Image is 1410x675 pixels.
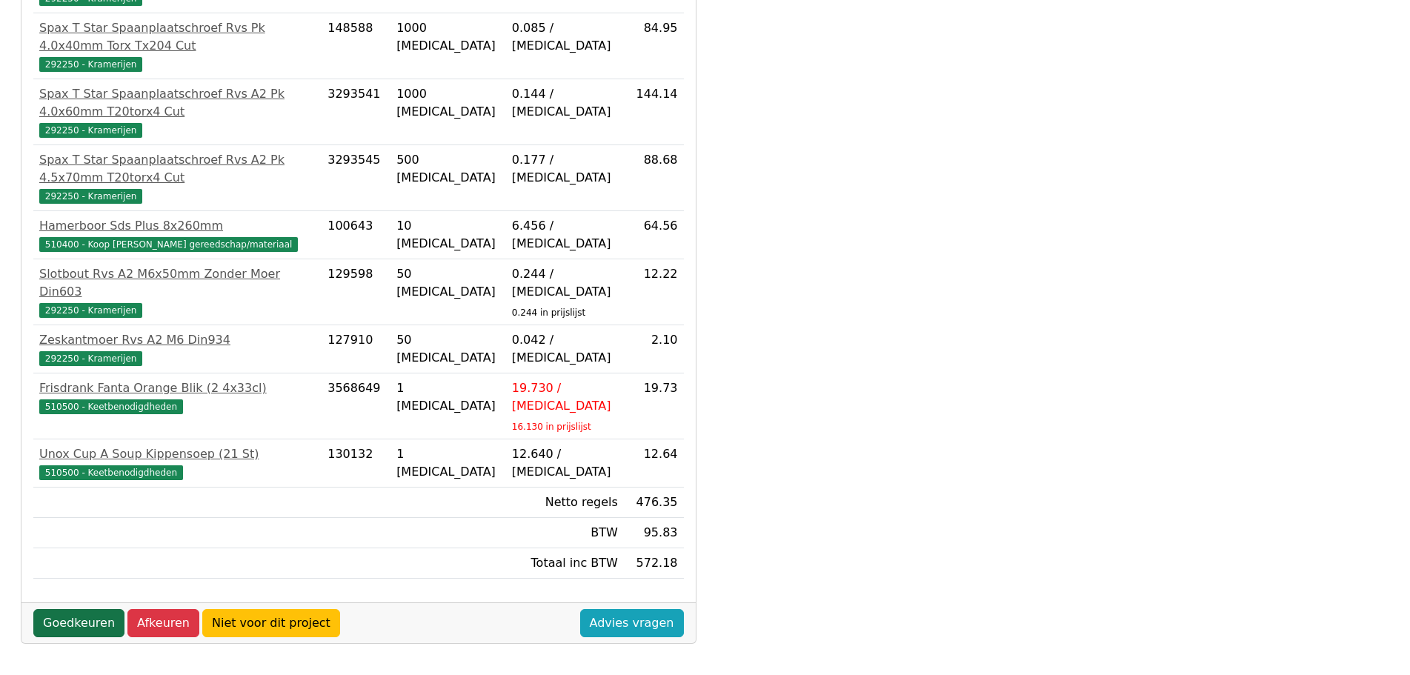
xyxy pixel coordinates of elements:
[39,189,142,204] span: 292250 - Kramerijen
[39,465,183,480] span: 510500 - Keetbenodigdheden
[39,217,316,253] a: Hamerboor Sds Plus 8x260mm510400 - Koop [PERSON_NAME] gereedschap/materiaal
[39,123,142,138] span: 292250 - Kramerijen
[33,609,124,637] a: Goedkeuren
[322,439,390,488] td: 130132
[512,422,591,432] sub: 16.130 in prijslijst
[624,548,684,579] td: 572.18
[322,259,390,325] td: 129598
[512,265,618,301] div: 0.244 / [MEDICAL_DATA]
[322,13,390,79] td: 148588
[396,217,500,253] div: 10 [MEDICAL_DATA]
[202,609,340,637] a: Niet voor dit project
[512,151,618,187] div: 0.177 / [MEDICAL_DATA]
[39,379,316,397] div: Frisdrank Fanta Orange Blik (2 4x33cl)
[624,79,684,145] td: 144.14
[39,379,316,415] a: Frisdrank Fanta Orange Blik (2 4x33cl)510500 - Keetbenodigdheden
[39,445,316,481] a: Unox Cup A Soup Kippensoep (21 St)510500 - Keetbenodigdheden
[512,445,618,481] div: 12.640 / [MEDICAL_DATA]
[322,373,390,439] td: 3568649
[39,303,142,318] span: 292250 - Kramerijen
[322,79,390,145] td: 3293541
[396,445,500,481] div: 1 [MEDICAL_DATA]
[512,217,618,253] div: 6.456 / [MEDICAL_DATA]
[322,211,390,259] td: 100643
[580,609,684,637] a: Advies vragen
[624,13,684,79] td: 84.95
[624,373,684,439] td: 19.73
[506,548,624,579] td: Totaal inc BTW
[396,151,500,187] div: 500 [MEDICAL_DATA]
[39,331,316,349] div: Zeskantmoer Rvs A2 M6 Din934
[39,265,316,301] div: Slotbout Rvs A2 M6x50mm Zonder Moer Din603
[39,151,316,205] a: Spax T Star Spaanplaatschroef Rvs A2 Pk 4.5x70mm T20torx4 Cut292250 - Kramerijen
[512,19,618,55] div: 0.085 / [MEDICAL_DATA]
[624,325,684,373] td: 2.10
[39,399,183,414] span: 510500 - Keetbenodigdheden
[39,217,316,235] div: Hamerboor Sds Plus 8x260mm
[396,265,500,301] div: 50 [MEDICAL_DATA]
[624,259,684,325] td: 12.22
[39,85,316,121] div: Spax T Star Spaanplaatschroef Rvs A2 Pk 4.0x60mm T20torx4 Cut
[39,445,316,463] div: Unox Cup A Soup Kippensoep (21 St)
[39,237,298,252] span: 510400 - Koop [PERSON_NAME] gereedschap/materiaal
[512,307,585,318] sub: 0.244 in prijslijst
[322,145,390,211] td: 3293545
[39,57,142,72] span: 292250 - Kramerijen
[322,325,390,373] td: 127910
[39,331,316,367] a: Zeskantmoer Rvs A2 M6 Din934292250 - Kramerijen
[624,211,684,259] td: 64.56
[624,439,684,488] td: 12.64
[512,379,618,415] div: 19.730 / [MEDICAL_DATA]
[512,331,618,367] div: 0.042 / [MEDICAL_DATA]
[39,351,142,366] span: 292250 - Kramerijen
[512,85,618,121] div: 0.144 / [MEDICAL_DATA]
[127,609,199,637] a: Afkeuren
[39,265,316,319] a: Slotbout Rvs A2 M6x50mm Zonder Moer Din603292250 - Kramerijen
[396,85,500,121] div: 1000 [MEDICAL_DATA]
[624,145,684,211] td: 88.68
[506,518,624,548] td: BTW
[39,19,316,73] a: Spax T Star Spaanplaatschroef Rvs Pk 4.0x40mm Torx Tx204 Cut292250 - Kramerijen
[624,488,684,518] td: 476.35
[39,151,316,187] div: Spax T Star Spaanplaatschroef Rvs A2 Pk 4.5x70mm T20torx4 Cut
[624,518,684,548] td: 95.83
[396,19,500,55] div: 1000 [MEDICAL_DATA]
[396,331,500,367] div: 50 [MEDICAL_DATA]
[506,488,624,518] td: Netto regels
[39,19,316,55] div: Spax T Star Spaanplaatschroef Rvs Pk 4.0x40mm Torx Tx204 Cut
[396,379,500,415] div: 1 [MEDICAL_DATA]
[39,85,316,139] a: Spax T Star Spaanplaatschroef Rvs A2 Pk 4.0x60mm T20torx4 Cut292250 - Kramerijen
